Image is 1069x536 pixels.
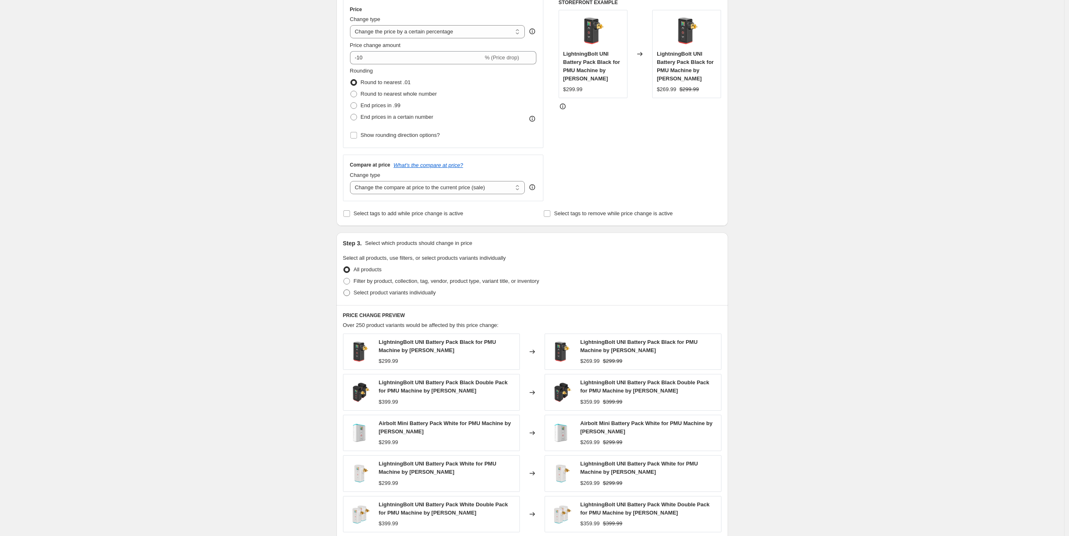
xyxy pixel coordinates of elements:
div: $269.99 [580,438,600,447]
div: $299.99 [379,438,398,447]
span: LightningBolt UNI Battery Pack Black for PMU Machine by [PERSON_NAME] [657,51,714,82]
img: fk-irons-lightningbolt-uni-battery-pack-for-pmu-tattoo-machine-black-double-pack_80x.webp [549,380,574,405]
span: LightningBolt UNI Battery Pack Black for PMU Machine by [PERSON_NAME] [379,339,496,353]
span: % (Price drop) [485,54,519,61]
button: What's the compare at price? [394,162,463,168]
span: Filter by product, collection, tag, vendor, product type, variant title, or inventory [354,278,539,284]
div: $399.99 [379,520,398,528]
span: Airbolt Mini Battery Pack White for PMU Machine by [PERSON_NAME] [379,420,511,435]
strike: $399.99 [603,398,623,406]
p: Select which products should change in price [365,239,472,247]
span: All products [354,266,382,273]
strike: $299.99 [679,85,699,94]
img: fk-irons-airbolt-mini-battery-pack-for-pmu-tattoo-machine-white-angle_80x.webp [348,421,372,445]
span: Select tags to remove while price change is active [554,210,673,216]
span: LightningBolt UNI Battery Pack White for PMU Machine by [PERSON_NAME] [580,461,698,475]
span: End prices in .99 [361,102,401,108]
span: Round to nearest .01 [361,79,411,85]
h3: Compare at price [350,162,390,168]
div: $359.99 [580,520,600,528]
h2: Step 3. [343,239,362,247]
strike: $299.99 [603,357,623,365]
div: $299.99 [379,357,398,365]
div: $299.99 [379,479,398,487]
span: Show rounding direction options? [361,132,440,138]
span: Over 250 product variants would be affected by this price change: [343,322,499,328]
div: $399.99 [379,398,398,406]
div: $269.99 [580,357,600,365]
strike: $299.99 [603,479,623,487]
span: Change type [350,172,381,178]
strike: $299.99 [603,438,623,447]
img: fk-irons-lightningbolt-uni-battery-pack-for-pmu-tattoo-machine-white_80x.webp [549,461,574,486]
span: LightningBolt UNI Battery Pack Black Double Pack for PMU Machine by [PERSON_NAME] [580,379,710,394]
input: -15 [350,51,483,64]
div: $269.99 [657,85,676,94]
img: fk-irons-lightningbolt-uni-battery-pack-for-pmu-tattoo-machine-black_80x.webp [549,339,574,364]
div: help [528,27,536,35]
h3: Price [350,6,362,13]
div: $269.99 [580,479,600,487]
span: End prices in a certain number [361,114,433,120]
span: Select tags to add while price change is active [354,210,463,216]
img: fk-irons-lightningbolt-uni-battery-pack-for-pmu-tattoo-machine-black-double-pack_80x.webp [348,380,372,405]
img: fk-irons-lightningbolt-uni-battery-pack-for-pmu-tattoo-machine-white-double-pack_80x.webp [549,502,574,527]
img: fk-irons-lightningbolt-uni-battery-pack-for-pmu-tattoo-machine-white-double-pack_80x.webp [348,502,372,527]
span: LightningBolt UNI Battery Pack Black Double Pack for PMU Machine by [PERSON_NAME] [379,379,508,394]
span: LightningBolt UNI Battery Pack White Double Pack for PMU Machine by [PERSON_NAME] [379,501,508,516]
span: LightningBolt UNI Battery Pack White Double Pack for PMU Machine by [PERSON_NAME] [580,501,710,516]
div: help [528,183,536,191]
span: Change type [350,16,381,22]
span: Airbolt Mini Battery Pack White for PMU Machine by [PERSON_NAME] [580,420,713,435]
img: fk-irons-airbolt-mini-battery-pack-for-pmu-tattoo-machine-white-angle_80x.webp [549,421,574,445]
div: $359.99 [580,398,600,406]
img: fk-irons-lightningbolt-uni-battery-pack-for-pmu-tattoo-machine-black_80x.webp [576,14,609,47]
span: Select all products, use filters, or select products variants individually [343,255,506,261]
img: fk-irons-lightningbolt-uni-battery-pack-for-pmu-tattoo-machine-black_80x.webp [670,14,703,47]
img: fk-irons-lightningbolt-uni-battery-pack-for-pmu-tattoo-machine-white_80x.webp [348,461,372,486]
span: Rounding [350,68,373,74]
div: $299.99 [563,85,583,94]
span: LightningBolt UNI Battery Pack Black for PMU Machine by [PERSON_NAME] [580,339,698,353]
img: fk-irons-lightningbolt-uni-battery-pack-for-pmu-tattoo-machine-black_80x.webp [348,339,372,364]
span: LightningBolt UNI Battery Pack White for PMU Machine by [PERSON_NAME] [379,461,496,475]
span: Price change amount [350,42,401,48]
strike: $399.99 [603,520,623,528]
span: LightningBolt UNI Battery Pack Black for PMU Machine by [PERSON_NAME] [563,51,620,82]
h6: PRICE CHANGE PREVIEW [343,312,721,319]
span: Round to nearest whole number [361,91,437,97]
span: Select product variants individually [354,289,436,296]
